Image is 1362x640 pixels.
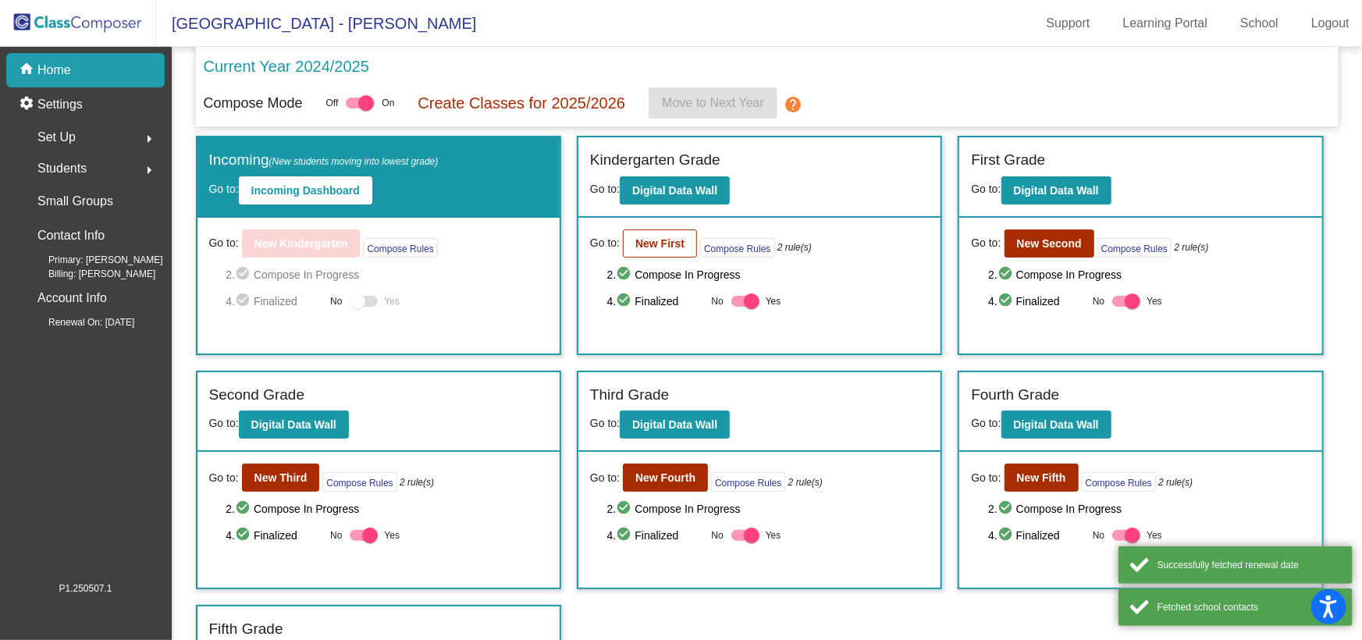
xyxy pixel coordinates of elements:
mat-icon: check_circle [235,265,254,284]
span: 2. Compose In Progress [607,500,930,518]
b: New Kindergarten [254,237,348,250]
button: Digital Data Wall [1001,411,1111,439]
p: Account Info [37,287,107,309]
button: Digital Data Wall [620,176,730,204]
span: No [330,528,342,542]
span: Renewal On: [DATE] [23,315,134,329]
span: No [1093,528,1104,542]
label: Fourth Grade [971,384,1059,407]
i: 2 rule(s) [1158,475,1193,489]
button: Compose Rules [700,238,774,258]
span: 4. Finalized [988,292,1085,311]
button: Incoming Dashboard [239,176,372,204]
span: Go to: [590,183,620,195]
span: (New students moving into lowest grade) [269,156,439,167]
i: 2 rule(s) [1175,240,1209,254]
a: Logout [1299,11,1362,36]
mat-icon: check_circle [997,265,1016,284]
div: Fetched school contacts [1158,600,1341,614]
span: 4. Finalized [607,526,704,545]
b: New Fifth [1017,471,1066,484]
label: Second Grade [209,384,305,407]
button: Compose Rules [1082,472,1156,492]
span: Go to: [209,183,239,195]
button: Compose Rules [363,238,437,258]
button: New Third [242,464,320,492]
mat-icon: arrow_right [140,130,158,148]
label: First Grade [971,149,1045,172]
span: Yes [766,526,781,545]
div: Successfully fetched renewal date [1158,558,1341,572]
label: Kindergarten Grade [590,149,720,172]
label: Incoming [209,149,439,172]
mat-icon: check_circle [616,265,635,284]
button: Compose Rules [711,472,785,492]
button: Compose Rules [1097,238,1172,258]
span: Go to: [971,183,1001,195]
a: School [1228,11,1291,36]
span: No [712,528,724,542]
label: Third Grade [590,384,669,407]
span: 4. Finalized [226,526,322,545]
p: Compose Mode [204,93,303,114]
span: Go to: [209,470,239,486]
span: Yes [1147,292,1162,311]
span: Yes [384,292,400,311]
span: Students [37,158,87,180]
b: Digital Data Wall [1014,184,1099,197]
p: Create Classes for 2025/2026 [418,91,625,115]
span: On [382,96,394,110]
b: Digital Data Wall [632,418,717,431]
span: 4. Finalized [988,526,1085,545]
b: Incoming Dashboard [251,184,360,197]
p: Settings [37,95,83,114]
p: Home [37,61,71,80]
span: Go to: [209,417,239,429]
span: Set Up [37,126,76,148]
b: Digital Data Wall [251,418,336,431]
b: Digital Data Wall [1014,418,1099,431]
span: Primary: [PERSON_NAME] [23,253,163,267]
span: Go to: [590,417,620,429]
button: New Fourth [623,464,708,492]
button: Compose Rules [322,472,397,492]
span: Go to: [971,235,1001,251]
span: 2. Compose In Progress [988,500,1310,518]
button: New Second [1005,229,1094,258]
span: Go to: [590,470,620,486]
span: Yes [384,526,400,545]
span: 2. Compose In Progress [988,265,1310,284]
mat-icon: check_circle [997,292,1016,311]
mat-icon: check_circle [235,292,254,311]
b: Digital Data Wall [632,184,717,197]
button: New Kindergarten [242,229,361,258]
button: New First [623,229,697,258]
mat-icon: check_circle [997,526,1016,545]
p: Small Groups [37,190,113,212]
span: Move to Next Year [662,96,764,109]
span: Off [326,96,339,110]
span: Yes [766,292,781,311]
i: 2 rule(s) [788,475,823,489]
p: Current Year 2024/2025 [204,55,369,78]
mat-icon: check_circle [235,500,254,518]
span: No [330,294,342,308]
span: 2. Compose In Progress [226,265,548,284]
mat-icon: check_circle [616,292,635,311]
button: Digital Data Wall [1001,176,1111,204]
mat-icon: help [784,95,802,114]
button: New Fifth [1005,464,1079,492]
span: No [1093,294,1104,308]
span: 2. Compose In Progress [226,500,548,518]
mat-icon: check_circle [997,500,1016,518]
span: Billing: [PERSON_NAME] [23,267,155,281]
a: Support [1034,11,1103,36]
span: No [712,294,724,308]
span: Go to: [590,235,620,251]
span: [GEOGRAPHIC_DATA] - [PERSON_NAME] [156,11,476,36]
b: New Second [1017,237,1082,250]
button: Digital Data Wall [239,411,349,439]
span: Go to: [209,235,239,251]
b: New Third [254,471,308,484]
a: Learning Portal [1111,11,1221,36]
